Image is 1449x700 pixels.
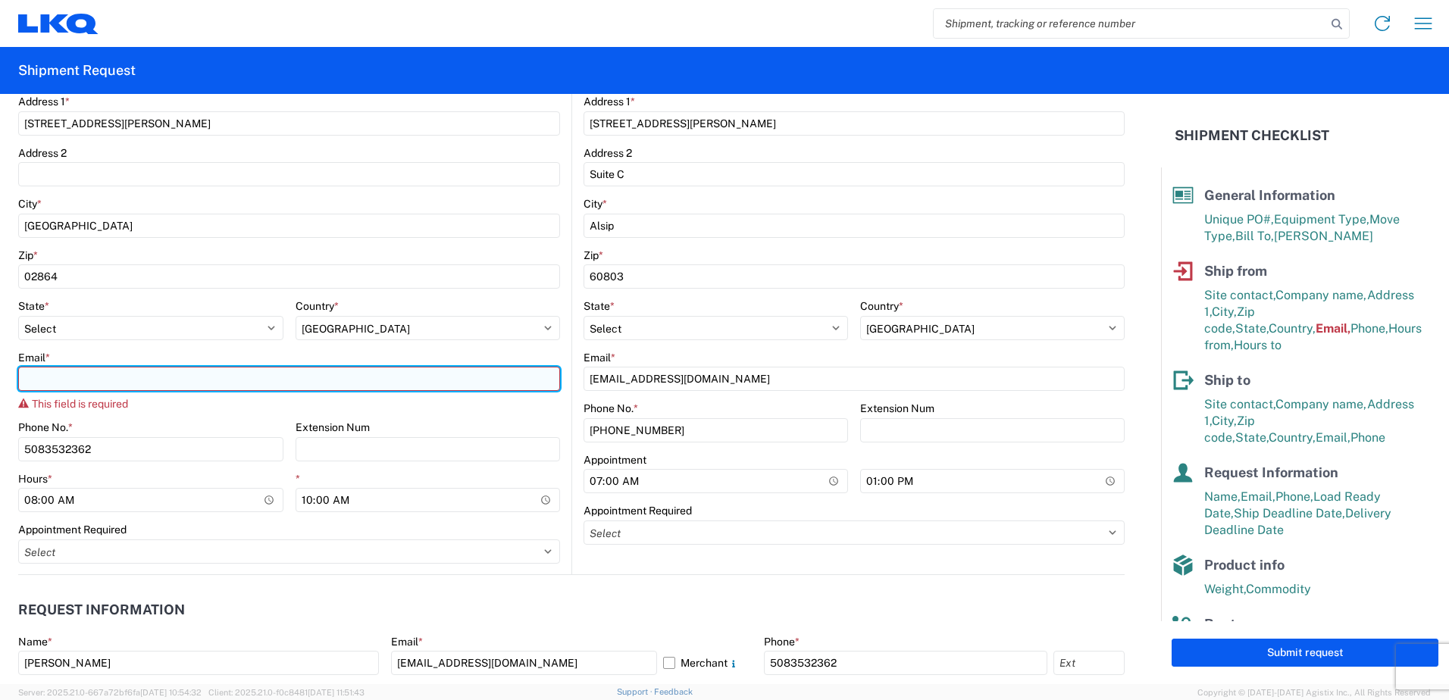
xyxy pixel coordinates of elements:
[934,9,1326,38] input: Shipment, tracking or reference number
[1204,557,1285,573] span: Product info
[18,95,70,108] label: Address 1
[18,472,52,486] label: Hours
[584,95,635,108] label: Address 1
[617,687,655,696] a: Support
[296,299,339,313] label: Country
[18,299,49,313] label: State
[18,602,185,617] h2: Request Information
[1053,651,1125,675] input: Ext
[18,351,50,364] label: Email
[1234,338,1282,352] span: Hours to
[1241,489,1275,504] span: Email,
[1204,489,1241,504] span: Name,
[1204,212,1274,227] span: Unique PO#,
[1204,582,1246,596] span: Weight,
[1172,639,1438,667] button: Submit request
[1235,229,1274,243] span: Bill To,
[18,635,52,648] label: Name
[1246,582,1311,596] span: Commodity
[208,688,365,697] span: Client: 2025.21.0-f0c8481
[860,402,934,415] label: Extension Num
[1269,430,1316,445] span: Country,
[1235,321,1269,336] span: State,
[18,146,67,160] label: Address 2
[584,453,646,467] label: Appointment
[1350,430,1385,445] span: Phone
[1204,263,1267,279] span: Ship from
[1212,305,1237,319] span: City,
[1275,288,1367,302] span: Company name,
[584,299,615,313] label: State
[584,351,615,364] label: Email
[1204,187,1335,203] span: General Information
[584,248,603,262] label: Zip
[1316,430,1350,445] span: Email,
[308,688,365,697] span: [DATE] 11:51:43
[584,146,632,160] label: Address 2
[1274,229,1373,243] span: [PERSON_NAME]
[1204,616,1244,632] span: Route
[1316,321,1350,336] span: Email,
[584,504,692,517] label: Appointment Required
[1204,397,1275,411] span: Site contact,
[18,523,127,536] label: Appointment Required
[1350,321,1388,336] span: Phone,
[1274,212,1369,227] span: Equipment Type,
[140,688,202,697] span: [DATE] 10:54:32
[296,420,370,434] label: Extension Num
[1175,127,1329,145] h2: Shipment Checklist
[764,635,800,648] label: Phone
[663,651,752,675] label: Merchant
[18,420,73,434] label: Phone No.
[1235,430,1269,445] span: State,
[18,61,136,80] h2: Shipment Request
[1197,686,1431,699] span: Copyright © [DATE]-[DATE] Agistix Inc., All Rights Reserved
[654,687,693,696] a: Feedback
[32,398,128,410] span: This field is required
[1212,414,1237,428] span: City,
[18,197,42,211] label: City
[584,402,638,415] label: Phone No.
[18,688,202,697] span: Server: 2025.21.0-667a72bf6fa
[1204,372,1250,388] span: Ship to
[1204,464,1338,480] span: Request Information
[1269,321,1316,336] span: Country,
[1204,288,1275,302] span: Site contact,
[391,635,423,648] label: Email
[1234,506,1345,520] span: Ship Deadline Date,
[860,299,903,313] label: Country
[1275,489,1313,504] span: Phone,
[584,197,607,211] label: City
[1275,397,1367,411] span: Company name,
[18,248,38,262] label: Zip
